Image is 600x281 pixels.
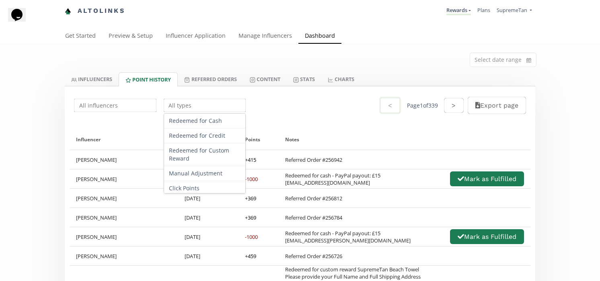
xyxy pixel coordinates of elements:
button: Mark as Fulfilled [450,229,524,244]
div: -1000 [245,233,258,240]
div: Influencer [76,129,172,150]
div: [PERSON_NAME] [70,246,178,265]
div: [PERSON_NAME] [70,150,178,169]
div: [PERSON_NAME] [70,189,178,208]
input: All influencers [73,98,158,113]
div: [DATE] [178,246,239,265]
a: Manage Influencers [232,29,298,45]
a: Rewards [446,6,471,15]
div: Referred Order #256726 [285,252,342,260]
a: Get Started [59,29,102,45]
div: Notes [285,129,524,150]
div: Manual Adjustment [164,166,246,181]
div: Referred Order #256812 [285,195,342,202]
div: [PERSON_NAME] [70,208,178,227]
a: Dashboard [298,29,341,45]
iframe: chat widget [8,8,34,32]
a: INFLUENCERS [65,72,119,86]
input: All types [162,98,247,113]
button: Export page [468,97,526,114]
div: Click Points [164,181,246,196]
img: favicon-32x32.png [65,8,71,14]
div: Points [245,129,272,150]
div: -1000 [245,175,258,183]
div: Referred Order #256784 [285,214,342,221]
div: + 459 [245,252,256,260]
a: Stats [287,72,321,86]
div: Redeemed for Credit [164,128,246,143]
div: [DATE] [178,208,239,227]
span: SupremeTan [497,6,527,14]
div: + 415 [245,156,256,163]
a: Preview & Setup [102,29,159,45]
button: < [379,97,401,114]
button: > [444,98,463,113]
div: Referred Order #256942 [285,156,342,163]
button: Mark as Fulfilled [450,171,524,186]
a: Content [243,72,287,86]
a: Point HISTORY [119,72,178,86]
a: Referred Orders [178,72,243,86]
div: Redeemed for cash - PayPal payout: £15 [EMAIL_ADDRESS][PERSON_NAME][DOMAIN_NAME] [285,230,411,244]
div: [PERSON_NAME] [70,169,178,188]
a: Plans [477,6,490,14]
div: + 369 [245,214,256,221]
div: Page 1 of 339 [407,102,438,110]
div: [PERSON_NAME] [70,227,178,246]
div: + 369 [245,195,256,202]
a: SupremeTan [497,6,532,16]
a: Altolinks [65,4,125,18]
div: Redeemed for Cash [164,114,246,128]
a: Influencer Application [159,29,232,45]
div: Redeemed for Custom Reward [164,143,246,166]
div: Redeemed for cash - PayPal payout: £15 [EMAIL_ADDRESS][DOMAIN_NAME] [285,172,380,186]
div: [DATE] [178,227,239,246]
div: [DATE] [178,189,239,208]
svg: calendar [526,56,531,64]
a: CHARTS [321,72,361,86]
